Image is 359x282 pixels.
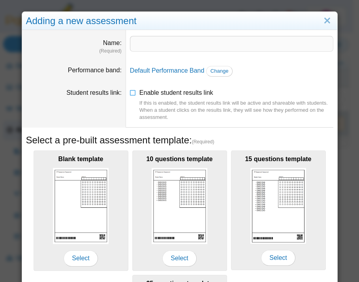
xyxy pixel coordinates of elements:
img: scan_sheet_10_questions.png [152,168,208,244]
dfn: (Required) [26,48,122,55]
img: scan_sheet_blank.png [53,168,109,244]
b: 15 questions template [245,156,311,162]
span: (Required) [192,139,214,145]
a: Default Performance Band [130,67,205,74]
a: Change [206,66,233,76]
a: Close [321,14,333,28]
span: Select [261,250,295,266]
span: Select [162,250,196,266]
h5: Select a pre-built assessment template: [26,133,333,147]
span: Enable student results link [139,89,333,121]
span: Change [211,68,229,74]
div: If this is enabled, the student results link will be active and shareable with students. When a s... [139,100,333,121]
img: scan_sheet_15_questions.png [250,168,306,244]
b: 10 questions template [146,156,212,162]
label: Performance band [68,67,122,73]
b: Blank template [58,156,103,162]
span: Select [64,250,98,266]
label: Student results link [66,89,122,96]
label: Name [103,39,122,46]
div: Adding a new assessment [22,12,337,30]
